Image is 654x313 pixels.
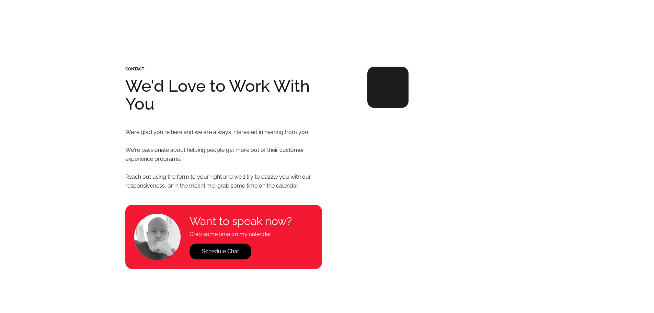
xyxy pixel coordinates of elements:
h4: Grab some time on my calendar [190,230,292,239]
a: Schedule Chat [190,244,251,259]
div: CONTACT [125,67,322,71]
h4: Want to speak now? [190,215,292,228]
h1: We'd Love to Work With You [125,77,322,113]
p: We’re glad you're here and we are always interested in hearing from you. We're passionate about h... [125,128,322,190]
